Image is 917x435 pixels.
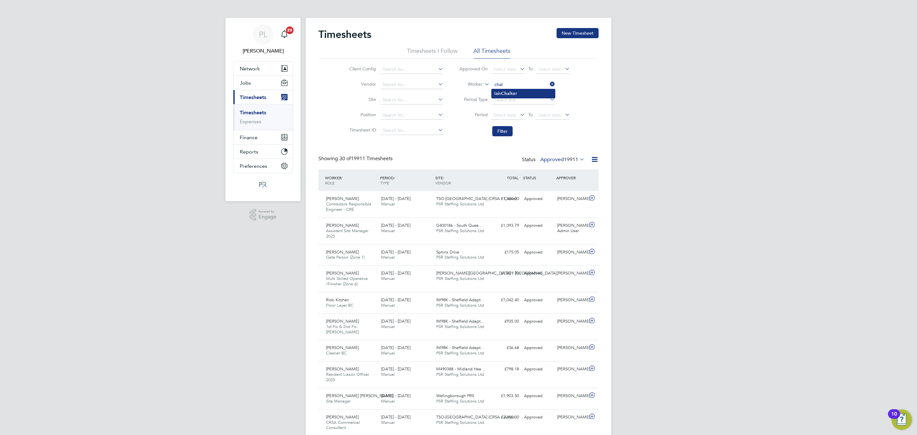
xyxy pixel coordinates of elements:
[507,175,518,180] span: TOTAL
[522,343,555,353] div: Approved
[233,130,293,144] button: Finance
[257,180,269,190] img: psrsolutions-logo-retina.png
[436,201,484,207] span: PSR Staffing Solutions Ltd
[233,145,293,159] button: Reports
[326,414,359,420] span: [PERSON_NAME]
[339,155,393,162] span: 19911 Timesheets
[326,324,359,335] span: 1st Fix & 2nd Fix [PERSON_NAME]
[381,393,410,398] span: [DATE] - [DATE]
[240,80,251,86] span: Jobs
[488,247,522,258] div: £175.05
[381,196,410,201] span: [DATE] - [DATE]
[381,398,395,404] span: Manual
[436,303,484,308] span: PSR Staffing Solutions Ltd
[436,318,485,324] span: IM98K - Sheffield Adapt…
[555,412,588,423] div: [PERSON_NAME]
[278,24,291,45] a: 20
[381,366,410,372] span: [DATE] - [DATE]
[381,350,395,356] span: Manual
[381,303,395,308] span: Manual
[522,247,555,258] div: Approved
[326,249,359,255] span: [PERSON_NAME]
[347,96,376,102] label: Site
[492,80,555,89] input: Search for...
[347,112,376,118] label: Position
[555,247,588,258] div: [PERSON_NAME]
[434,172,489,189] div: SITE
[326,270,359,276] span: [PERSON_NAME]
[522,268,555,279] div: Approved
[522,364,555,374] div: Approved
[240,163,267,169] span: Preferences
[436,276,484,281] span: PSR Staffing Solutions Ltd
[259,30,267,39] span: PL
[436,249,459,255] span: Sphinx Drive
[233,61,293,75] button: Network
[326,398,351,404] span: Site Manager
[436,228,484,233] span: PSR Staffing Solutions Ltd
[436,398,484,404] span: PSR Staffing Solutions Ltd
[326,350,347,356] span: Cleaner BC
[381,297,410,303] span: [DATE] - [DATE]
[555,364,588,374] div: [PERSON_NAME]
[891,414,897,422] div: 10
[381,270,410,276] span: [DATE] - [DATE]
[339,155,351,162] span: 30 of
[522,316,555,327] div: Approved
[240,118,261,125] a: Expenses
[522,172,555,183] div: STATUS
[318,28,371,41] h2: Timesheets
[436,350,484,356] span: PSR Staffing Solutions Ltd
[488,364,522,374] div: £798.18
[240,94,266,100] span: Timesheets
[436,366,485,372] span: M490388 - Midland Hea…
[526,65,535,73] span: To
[454,81,482,88] label: Worker
[488,194,522,204] div: £1,320.00
[435,180,451,185] span: VENDOR
[555,220,588,236] div: [PERSON_NAME] Admin User
[488,391,522,401] div: £1,903.50
[501,91,511,96] b: Chal
[436,372,484,377] span: PSR Staffing Solutions Ltd
[555,172,588,183] div: APPROVER
[318,155,394,162] div: Showing
[492,96,555,104] input: Select one
[522,194,555,204] div: Approved
[381,249,410,255] span: [DATE] - [DATE]
[555,391,588,401] div: [PERSON_NAME]
[459,112,488,118] label: Period
[538,112,561,118] span: Select date
[488,316,522,327] div: £935.00
[436,196,516,201] span: TSO-[GEOGRAPHIC_DATA] (CRSA / Crewe)
[347,127,376,133] label: Timesheet ID
[326,223,359,228] span: [PERSON_NAME]
[492,126,513,136] button: Filter
[381,318,410,324] span: [DATE] - [DATE]
[380,65,443,74] input: Search for...
[459,66,488,72] label: Approved On
[488,412,522,423] div: £2,300.00
[381,324,395,329] span: Manual
[892,410,912,430] button: Open Resource Center, 10 new notifications
[326,318,359,324] span: [PERSON_NAME]
[250,209,277,221] a: Powered byEngage
[225,18,301,201] nav: Main navigation
[380,126,443,135] input: Search for...
[555,343,588,353] div: [PERSON_NAME]
[555,194,588,204] div: [PERSON_NAME]
[233,90,293,104] button: Timesheets
[555,295,588,305] div: [PERSON_NAME]
[326,297,349,303] span: Ricki Kitchen
[347,81,376,87] label: Vendor
[436,324,484,329] span: PSR Staffing Solutions Ltd
[436,345,485,350] span: IM98K - Sheffield Adapt…
[436,297,485,303] span: IM98K - Sheffield Adapt…
[540,156,585,163] label: Approved
[473,47,510,59] li: All Timesheets
[381,414,410,420] span: [DATE] - [DATE]
[522,391,555,401] div: Approved
[555,268,588,279] div: [PERSON_NAME]
[379,172,434,189] div: PERIOD
[493,112,516,118] span: Select date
